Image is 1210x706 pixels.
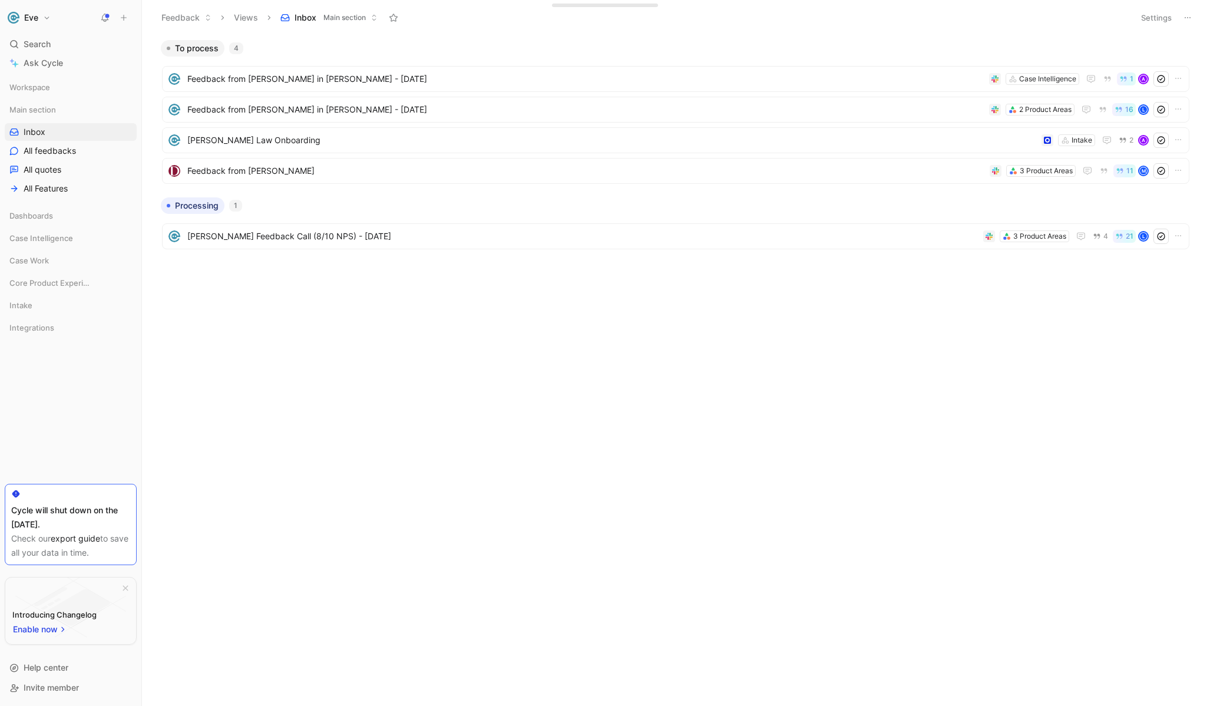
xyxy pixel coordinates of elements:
span: Feedback from [PERSON_NAME] in [PERSON_NAME] - [DATE] [187,72,984,86]
div: Case Work [5,252,137,273]
a: All feedbacks [5,142,137,160]
h1: Eve [24,12,38,23]
span: Enable now [13,622,59,636]
span: All quotes [24,164,61,176]
div: Check our to save all your data in time. [11,532,130,560]
span: 16 [1125,106,1133,113]
div: 2 Product Areas [1019,104,1072,116]
button: 16 [1112,103,1136,116]
a: logoFeedback from [PERSON_NAME] in [PERSON_NAME] - [DATE]2 Product Areas16L [162,97,1189,123]
span: Integrations [9,322,54,334]
a: Ask Cycle [5,54,137,72]
span: Inbox [295,12,316,24]
div: Integrations [5,319,137,340]
button: Settings [1136,9,1177,26]
div: A [1139,75,1148,83]
span: Core Product Experience [9,277,90,289]
div: Case Intelligence [1019,73,1076,85]
img: bg-BLZuj68n.svg [15,578,126,638]
div: Main section [5,101,137,118]
div: Introducing Changelog [12,608,97,622]
button: EveEve [5,9,54,26]
button: 21 [1113,230,1136,243]
img: logo [168,104,180,116]
div: Case Intelligence [5,229,137,247]
div: Core Product Experience [5,274,137,295]
div: Search [5,35,137,53]
button: Processing [161,197,224,214]
div: Help center [5,659,137,677]
button: Views [229,9,263,27]
div: Invite member [5,679,137,697]
img: logo [168,73,180,85]
button: 2 [1116,134,1136,147]
div: Dashboards [5,207,137,225]
button: Feedback [156,9,217,27]
a: logo[PERSON_NAME] Law OnboardingIntake2A [162,127,1189,153]
div: 3 Product Areas [1013,230,1066,242]
span: 4 [1103,233,1108,240]
button: 1 [1117,72,1136,85]
a: logo[PERSON_NAME] Feedback Call (8/10 NPS) - [DATE]3 Product Areas421L [162,223,1189,249]
div: Cycle will shut down on the [DATE]. [11,503,130,532]
img: logo [168,134,180,146]
div: 3 Product Areas [1020,165,1073,177]
span: Help center [24,662,68,672]
span: Dashboards [9,210,53,222]
span: Feedback from [PERSON_NAME] [187,164,985,178]
div: Intake [5,296,137,318]
div: A [1139,136,1148,144]
div: M [1139,167,1148,175]
span: Invite member [24,682,79,692]
span: [PERSON_NAME] Feedback Call (8/10 NPS) - [DATE] [187,229,978,243]
a: Inbox [5,123,137,141]
a: All quotes [5,161,137,179]
a: logoFeedback from [PERSON_NAME]3 Product Areas11M [162,158,1189,184]
div: Dashboards [5,207,137,228]
div: Workspace [5,78,137,96]
div: Intake [1072,134,1092,146]
span: Case Intelligence [9,232,73,244]
span: Intake [9,299,32,311]
span: Main section [9,104,56,116]
span: To process [175,42,219,54]
div: Intake [5,296,137,314]
div: Case Intelligence [5,229,137,250]
div: Processing1 [156,197,1195,253]
button: To process [161,40,224,57]
span: All feedbacks [24,145,76,157]
img: Eve [8,12,19,24]
div: Main sectionInboxAll feedbacksAll quotesAll Features [5,101,137,197]
span: Search [24,37,51,51]
div: To process4 [156,40,1195,188]
a: All Features [5,180,137,197]
span: Case Work [9,255,49,266]
span: All Features [24,183,68,194]
span: [PERSON_NAME] Law Onboarding [187,133,1037,147]
span: Ask Cycle [24,56,63,70]
div: 4 [229,42,243,54]
div: Integrations [5,319,137,336]
button: Enable now [12,622,68,637]
a: logoFeedback from [PERSON_NAME] in [PERSON_NAME] - [DATE]Case Intelligence1A [162,66,1189,92]
span: 11 [1126,167,1133,174]
div: 1 [229,200,242,212]
span: 21 [1126,233,1133,240]
button: 4 [1090,230,1110,243]
span: Workspace [9,81,50,93]
div: L [1139,232,1148,240]
a: export guide [51,533,100,543]
button: InboxMain section [275,9,383,27]
span: Processing [175,200,219,212]
span: Feedback from [PERSON_NAME] in [PERSON_NAME] - [DATE] [187,103,984,117]
span: 1 [1130,75,1133,83]
img: logo [168,165,180,177]
button: 11 [1113,164,1136,177]
span: 2 [1129,137,1133,144]
span: Inbox [24,126,45,138]
div: Core Product Experience [5,274,137,292]
span: Main section [323,12,366,24]
div: L [1139,105,1148,114]
div: Case Work [5,252,137,269]
img: logo [168,230,180,242]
